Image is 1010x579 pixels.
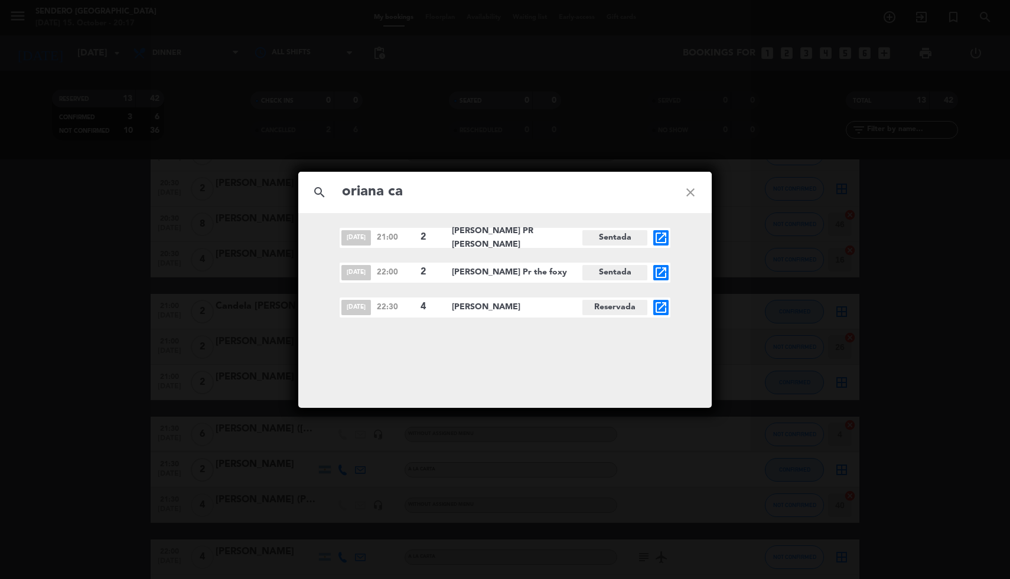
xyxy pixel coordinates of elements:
[377,231,415,244] span: 21:00
[341,230,371,246] span: [DATE]
[421,230,442,245] span: 2
[654,300,668,315] i: open_in_new
[421,299,442,315] span: 4
[341,300,371,315] span: [DATE]
[654,231,668,245] i: open_in_new
[582,230,647,246] span: Sentada
[582,265,647,280] span: Sentada
[452,300,582,314] span: [PERSON_NAME]
[377,301,415,313] span: 22:30
[298,171,341,214] i: search
[341,265,371,280] span: [DATE]
[377,266,415,279] span: 22:00
[669,171,712,214] i: close
[341,180,669,204] input: Search bookings
[654,266,668,280] i: open_in_new
[421,264,442,280] span: 2
[452,266,582,279] span: [PERSON_NAME] Pr the foxy
[452,224,582,251] span: [PERSON_NAME] PR [PERSON_NAME]
[582,300,647,315] span: Reservada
